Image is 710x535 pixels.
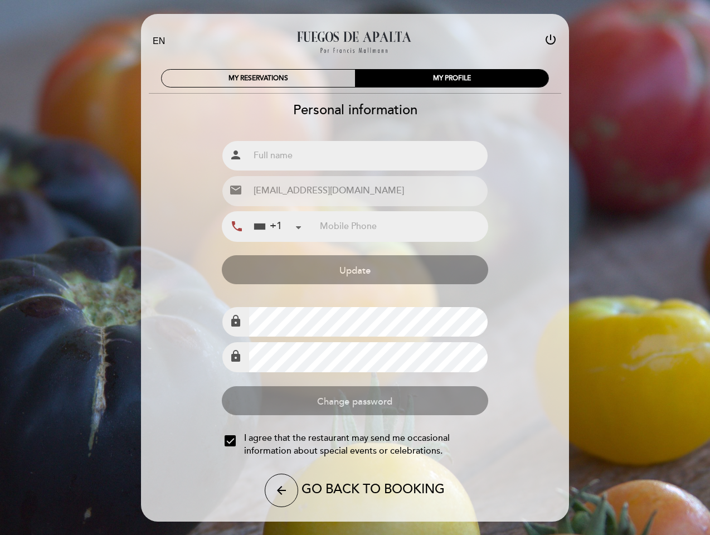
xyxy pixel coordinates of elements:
div: MY RESERVATIONS [162,70,355,87]
i: arrow_back [275,484,288,497]
h2: Personal information [140,102,570,118]
div: MY PROFILE [355,70,548,87]
input: Email [249,176,487,206]
a: Fuegos de Apalta [285,26,425,57]
button: Update [222,255,488,284]
button: arrow_back [265,474,298,507]
button: power_settings_new [544,33,557,50]
i: lock [229,314,242,328]
i: person [229,148,242,162]
div: United States: +1 [250,212,305,241]
i: email [229,183,242,197]
span: I agree that the restaurant may send me occasional information about special events or celebrations. [244,432,485,458]
div: +1 [254,219,282,234]
i: lock [229,349,242,363]
input: Mobile Phone [320,212,487,241]
button: Change password [222,386,488,415]
input: Full name [249,141,487,171]
i: local_phone [230,220,244,234]
i: power_settings_new [544,33,557,46]
span: GO BACK TO BOOKING [301,482,445,498]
